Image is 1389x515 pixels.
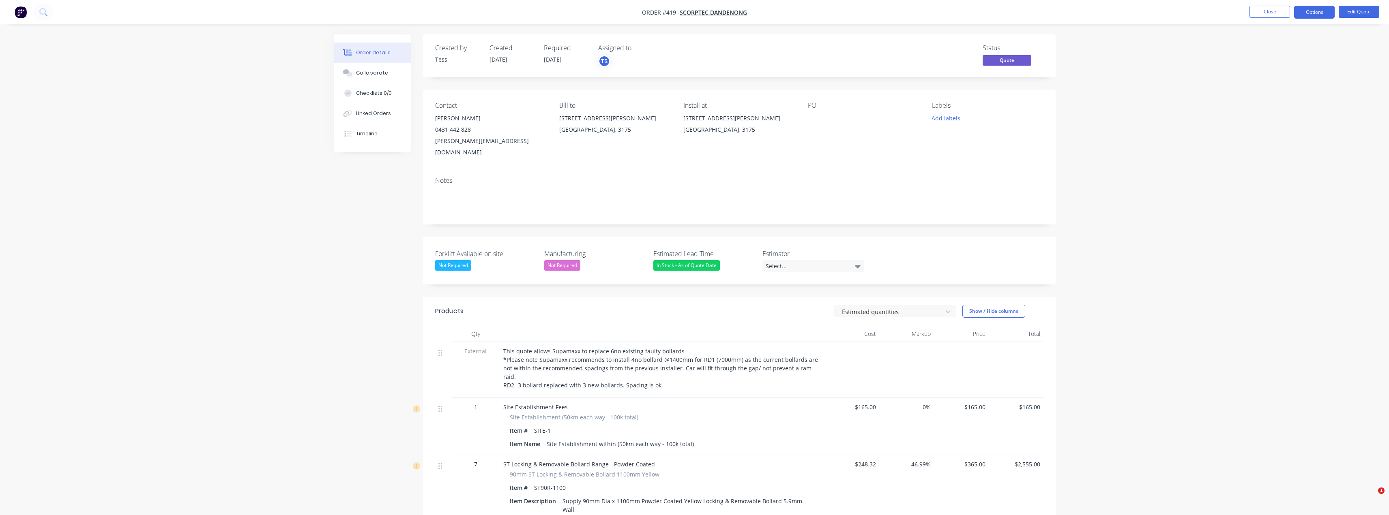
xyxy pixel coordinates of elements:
[927,113,965,124] button: Add labels
[828,460,876,468] span: $248.32
[510,413,638,421] span: Site Establishment (50km each way - 100k total)
[356,90,392,97] div: Checklists 0/0
[510,470,659,479] span: 90mm ST Locking & Removable Bollard 1100mm Yellow
[544,44,588,52] div: Required
[680,9,747,16] a: Scorptec Dandenong
[15,6,27,18] img: Factory
[334,103,411,124] button: Linked Orders
[503,403,568,411] span: Site Establishment Fees
[1378,487,1385,494] span: 1
[989,326,1043,342] div: Total
[435,306,464,316] div: Products
[683,124,794,135] div: [GEOGRAPHIC_DATA], 3175
[598,44,679,52] div: Assigned to
[451,326,500,342] div: Qty
[489,44,534,52] div: Created
[435,113,546,124] div: [PERSON_NAME]
[544,249,646,259] label: Manufacturing
[334,63,411,83] button: Collaborate
[559,102,670,109] div: Bill to
[435,113,546,158] div: [PERSON_NAME]0431 442 828[PERSON_NAME][EMAIL_ADDRESS][DOMAIN_NAME]
[1294,6,1335,19] button: Options
[334,83,411,103] button: Checklists 0/0
[937,403,985,411] span: $165.00
[559,113,670,139] div: [STREET_ADDRESS][PERSON_NAME][GEOGRAPHIC_DATA], 3175
[334,124,411,144] button: Timeline
[1339,6,1379,18] button: Edit Quote
[828,403,876,411] span: $165.00
[455,347,497,355] span: External
[531,425,554,436] div: SITE-1
[934,326,989,342] div: Price
[544,56,562,63] span: [DATE]
[544,260,580,271] div: Not Required
[356,110,391,117] div: Linked Orders
[503,347,820,389] span: This quote allows Supamaxx to replace 6no existing faulty bollards *Please note Supamaxx recommen...
[435,102,546,109] div: Contact
[435,249,537,259] label: Forklift Avaliable on site
[992,403,1040,411] span: $165.00
[510,425,531,436] div: Item #
[356,130,378,137] div: Timeline
[435,260,471,271] div: Not Required
[962,305,1025,318] button: Show / Hide columns
[642,9,680,16] span: Order #419 -
[435,44,480,52] div: Created by
[1249,6,1290,18] button: Close
[653,249,755,259] label: Estimated Lead Time
[937,460,985,468] span: $365.00
[474,403,477,411] span: 1
[983,44,1043,52] div: Status
[882,460,931,468] span: 46.99%
[808,102,919,109] div: PO
[762,260,864,272] div: Select...
[531,482,569,494] div: ST90R-1100
[510,495,559,507] div: Item Description
[356,49,391,56] div: Order details
[435,55,480,64] div: Tess
[510,482,531,494] div: Item #
[683,113,794,124] div: [STREET_ADDRESS][PERSON_NAME]
[334,43,411,63] button: Order details
[435,124,546,135] div: 0431 442 828
[653,260,720,271] div: In Stock - As of Quote Date
[559,113,670,124] div: [STREET_ADDRESS][PERSON_NAME]
[879,326,934,342] div: Markup
[489,56,507,63] span: [DATE]
[683,102,794,109] div: Install at
[598,55,610,67] button: TS
[510,438,543,450] div: Item Name
[882,403,931,411] span: 0%
[543,438,697,450] div: Site Establishment within (50km each way - 100k total)
[683,113,794,139] div: [STREET_ADDRESS][PERSON_NAME][GEOGRAPHIC_DATA], 3175
[559,124,670,135] div: [GEOGRAPHIC_DATA], 3175
[1361,487,1381,507] iframe: Intercom live chat
[435,177,1043,184] div: Notes
[992,460,1040,468] span: $2,555.00
[824,326,879,342] div: Cost
[503,460,655,468] span: ST Locking & Removable Bollard Range - Powder Coated
[435,135,546,158] div: [PERSON_NAME][EMAIL_ADDRESS][DOMAIN_NAME]
[356,69,388,77] div: Collaborate
[932,102,1043,109] div: Labels
[983,55,1031,65] span: Quote
[474,460,477,468] span: 7
[762,249,864,259] label: Estimator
